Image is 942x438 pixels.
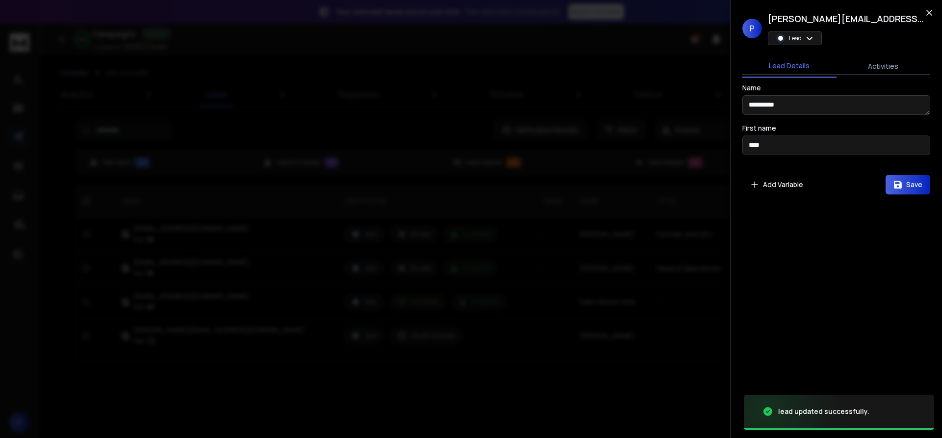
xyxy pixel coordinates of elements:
button: Save [886,175,930,194]
button: Add Variable [742,175,811,194]
label: First name [742,125,776,132]
label: Name [742,84,761,91]
p: Lead [789,34,802,42]
span: P [742,19,762,38]
button: Activities [837,55,931,77]
div: lead updated successfully. [778,407,869,416]
h1: [PERSON_NAME][EMAIL_ADDRESS][DOMAIN_NAME] [768,12,925,26]
button: Lead Details [742,55,837,78]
